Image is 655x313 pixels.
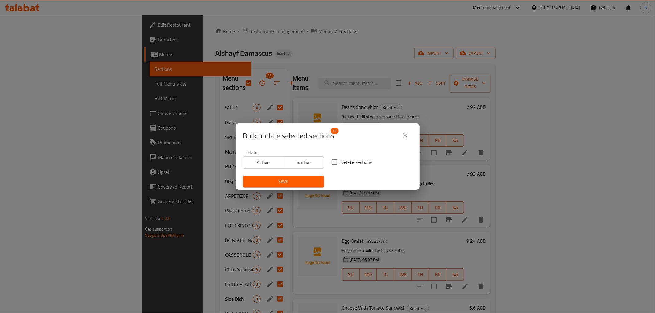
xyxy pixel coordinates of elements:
span: 25 [331,128,339,134]
button: Active [243,156,284,169]
button: Save [243,176,324,187]
button: Inactive [283,156,324,169]
span: Save [248,178,319,185]
span: Selected section count [243,131,335,141]
button: close [398,128,412,143]
span: Delete sections [341,158,372,166]
span: Active [246,158,281,167]
span: Inactive [286,158,322,167]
